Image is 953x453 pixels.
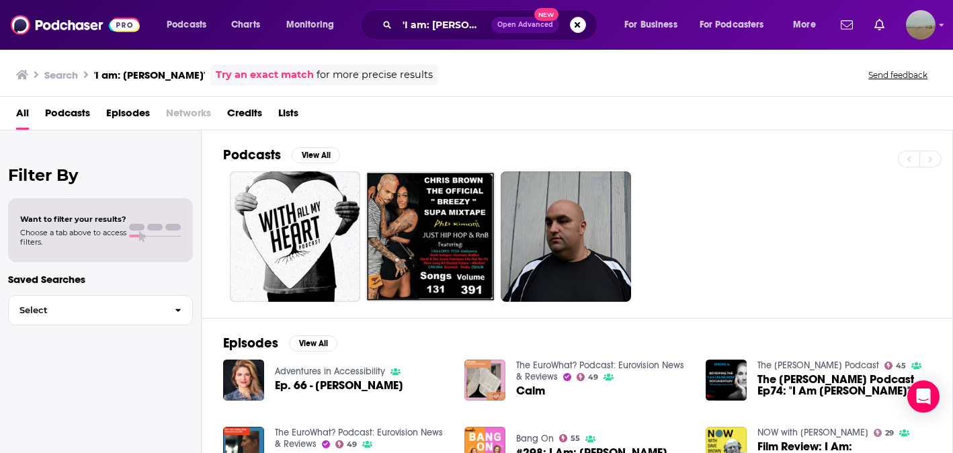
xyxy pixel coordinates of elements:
a: Podcasts [45,102,90,130]
span: 29 [885,430,894,436]
span: New [534,8,558,21]
img: User Profile [906,10,936,40]
p: Saved Searches [8,273,193,286]
a: The Celine Dion Podcast Ep74: "I Am Celine Dion" Review [757,374,931,397]
button: View All [289,335,337,352]
a: Calm [516,385,545,397]
button: Open AdvancedNew [491,17,559,33]
a: 45 [884,362,907,370]
span: More [793,15,816,34]
img: The Celine Dion Podcast Ep74: "I Am Celine Dion" Review [706,360,747,401]
span: 45 [896,363,906,369]
a: Ep. 66 - Nicole Cyrille [275,380,403,391]
span: Ep. 66 - [PERSON_NAME] [275,380,403,391]
a: 29 [874,429,895,437]
h2: Episodes [223,335,278,352]
button: Send feedback [864,69,931,81]
span: for more precise results [317,67,433,83]
span: The [PERSON_NAME] Podcast Ep74: "I Am [PERSON_NAME]" Review [757,374,931,397]
a: Try an exact match [216,67,314,83]
img: Podchaser - Follow, Share and Rate Podcasts [11,12,140,38]
a: All [16,102,29,130]
span: 55 [571,436,580,442]
span: Monitoring [286,15,334,34]
span: Select [9,306,164,315]
h3: 'I am: [PERSON_NAME]' [94,69,205,81]
button: open menu [615,14,694,36]
button: open menu [277,14,351,36]
span: 49 [347,442,357,448]
span: 49 [588,374,598,380]
button: open menu [157,14,224,36]
a: Bang On [516,433,554,444]
span: For Business [624,15,677,34]
span: Open Advanced [497,22,553,28]
a: EpisodesView All [223,335,337,352]
a: Show notifications dropdown [869,13,890,36]
button: View All [292,147,340,163]
div: Open Intercom Messenger [907,380,940,413]
button: open menu [691,14,784,36]
button: Select [8,295,193,325]
div: Search podcasts, credits, & more... [373,9,610,40]
span: Networks [166,102,211,130]
button: open menu [784,14,833,36]
a: Credits [227,102,262,130]
h2: Podcasts [223,147,281,163]
a: Episodes [106,102,150,130]
span: Want to filter your results? [20,214,126,224]
a: 55 [559,434,581,442]
span: For Podcasters [700,15,764,34]
h3: Search [44,69,78,81]
span: Podcasts [167,15,206,34]
span: Logged in as shenderson [906,10,936,40]
a: Adventures in Accessibility [275,366,385,377]
img: Calm [464,360,505,401]
a: The EuroWhat? Podcast: Eurovision News & Reviews [275,427,443,450]
h2: Filter By [8,165,193,185]
a: The Celine Dion Podcast [757,360,879,371]
a: Charts [222,14,268,36]
span: Charts [231,15,260,34]
a: PodcastsView All [223,147,340,163]
img: Ep. 66 - Nicole Cyrille [223,360,264,401]
a: NOW with Dave Brown [757,427,868,438]
a: Lists [278,102,298,130]
a: Show notifications dropdown [835,13,858,36]
a: 49 [335,440,358,448]
span: Choose a tab above to access filters. [20,228,126,247]
a: The EuroWhat? Podcast: Eurovision News & Reviews [516,360,684,382]
a: 49 [577,373,599,381]
input: Search podcasts, credits, & more... [397,14,491,36]
button: Show profile menu [906,10,936,40]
